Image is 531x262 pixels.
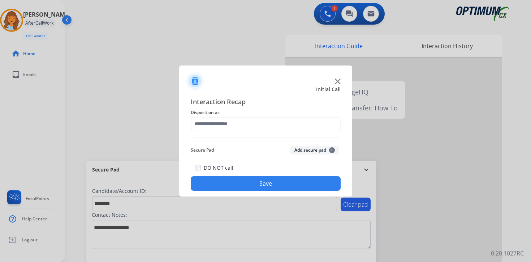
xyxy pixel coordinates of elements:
img: contactIcon [186,72,204,90]
label: DO NOT call [204,164,233,172]
span: Interaction Recap [191,97,341,108]
p: 0.20.1027RC [491,249,524,258]
button: Save [191,176,341,191]
button: Add secure pad+ [290,146,339,155]
span: Initial Call [316,86,341,93]
span: Disposition as [191,108,341,117]
span: Secure Pad [191,146,214,155]
span: + [329,147,335,153]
